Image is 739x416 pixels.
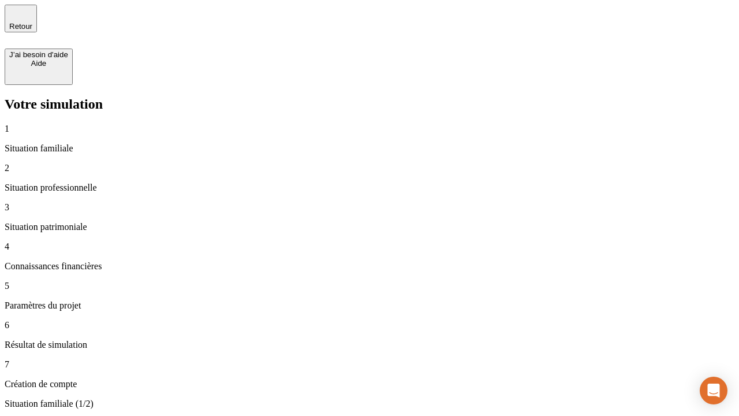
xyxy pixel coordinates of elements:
[5,143,734,154] p: Situation familiale
[5,281,734,291] p: 5
[5,359,734,370] p: 7
[5,242,734,252] p: 4
[9,50,68,59] div: J’ai besoin d'aide
[5,300,734,311] p: Paramètres du projet
[5,320,734,330] p: 6
[5,5,37,32] button: Retour
[700,377,727,404] div: Open Intercom Messenger
[5,222,734,232] p: Situation patrimoniale
[5,124,734,134] p: 1
[5,202,734,213] p: 3
[5,399,734,409] p: Situation familiale (1/2)
[5,261,734,272] p: Connaissances financières
[5,379,734,389] p: Création de compte
[5,163,734,173] p: 2
[9,22,32,31] span: Retour
[5,96,734,112] h2: Votre simulation
[5,183,734,193] p: Situation professionnelle
[9,59,68,68] div: Aide
[5,49,73,85] button: J’ai besoin d'aideAide
[5,340,734,350] p: Résultat de simulation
